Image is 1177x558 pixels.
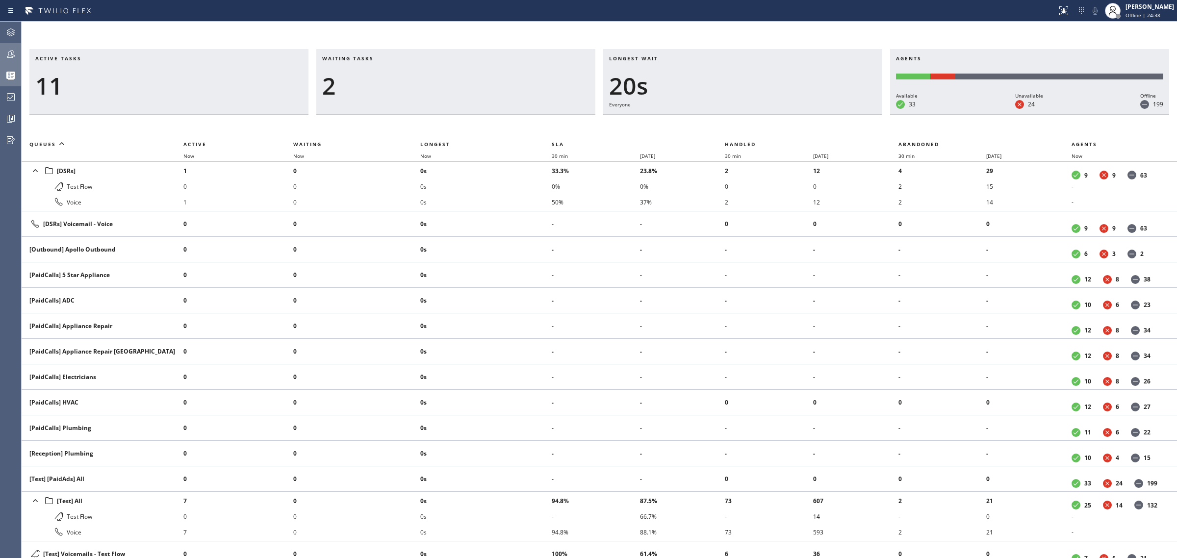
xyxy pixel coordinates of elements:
li: 50% [552,194,640,210]
li: 2 [898,524,987,540]
li: 0 [725,471,813,487]
li: - [725,293,813,308]
dt: Unavailable [1103,428,1112,437]
dt: Available [1072,224,1080,233]
li: - [898,267,987,283]
li: 0 [293,508,420,524]
li: 2 [725,163,813,178]
li: 0 [293,178,420,194]
div: Available: 33 [896,74,930,79]
dt: Offline [1140,100,1149,109]
dt: Offline [1131,301,1140,309]
dt: Available [1072,377,1080,386]
div: [DSRs] [29,164,176,178]
li: - [640,318,725,334]
dt: Available [896,100,905,109]
li: - [1072,194,1165,210]
li: - [725,267,813,283]
li: - [640,446,725,461]
span: Longest wait [609,55,658,62]
li: - [640,242,725,257]
span: [DATE] [640,152,655,159]
dd: 199 [1153,100,1163,108]
li: - [813,344,898,359]
dd: 6 [1116,428,1119,436]
li: 0s [420,344,552,359]
li: - [552,471,640,487]
li: - [813,293,898,308]
span: Now [293,152,304,159]
span: [DATE] [813,152,828,159]
div: [Reception] Plumbing [29,449,176,457]
dd: 132 [1147,501,1157,509]
li: - [986,242,1072,257]
li: - [813,369,898,385]
span: Handled [725,141,756,148]
li: 0s [420,395,552,410]
dt: Offline [1127,250,1136,258]
li: 23.8% [640,163,725,178]
span: Waiting tasks [322,55,374,62]
li: - [725,318,813,334]
li: - [898,242,987,257]
li: 37% [640,194,725,210]
li: - [898,293,987,308]
li: 0 [293,242,420,257]
div: 20s [609,72,876,100]
dt: Available [1072,171,1080,179]
dt: Offline [1131,326,1140,335]
dt: Offline [1131,352,1140,360]
li: 0s [420,267,552,283]
li: - [640,293,725,308]
dd: 24 [1028,100,1035,108]
span: Agents [1072,141,1097,148]
dt: Unavailable [1103,275,1112,284]
li: - [986,369,1072,385]
li: - [725,242,813,257]
dd: 6 [1116,403,1119,411]
dt: Available [1072,479,1080,488]
dt: Unavailable [1103,501,1112,509]
li: - [640,369,725,385]
li: - [552,369,640,385]
li: 88.1% [640,524,725,540]
li: 0 [293,369,420,385]
div: Unavailable: 24 [930,74,955,79]
li: - [725,508,813,524]
div: [PERSON_NAME] [1126,2,1174,11]
dt: Unavailable [1100,250,1108,258]
div: [PaidCalls] ADC [29,296,176,304]
dt: Unavailable [1103,301,1112,309]
span: 30 min [725,152,741,159]
li: - [552,508,640,524]
li: 0 [183,293,293,308]
li: 0 [725,178,813,194]
li: 0s [420,508,552,524]
div: [PaidCalls] Appliance Repair [GEOGRAPHIC_DATA] [29,347,176,355]
dd: 12 [1084,352,1091,360]
li: - [986,446,1072,461]
dt: Unavailable [1015,100,1024,109]
span: Queues [29,141,56,148]
li: 0 [293,420,420,436]
dd: 3 [1112,250,1116,258]
div: Test Flow [29,180,176,192]
li: 12 [813,194,898,210]
li: - [725,369,813,385]
li: 1 [183,163,293,178]
li: 0s [420,194,552,210]
li: - [552,216,640,232]
dt: Unavailable [1100,224,1108,233]
li: - [552,318,640,334]
dt: Available [1072,501,1080,509]
dd: 2 [1140,250,1144,258]
span: Offline | 24:38 [1126,12,1160,19]
dd: 8 [1116,275,1119,283]
dd: 8 [1116,377,1119,385]
dt: Available [1072,428,1080,437]
dd: 34 [1144,326,1151,334]
dd: 34 [1144,352,1151,360]
li: - [986,318,1072,334]
li: 0s [420,178,552,194]
li: 0% [640,178,725,194]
